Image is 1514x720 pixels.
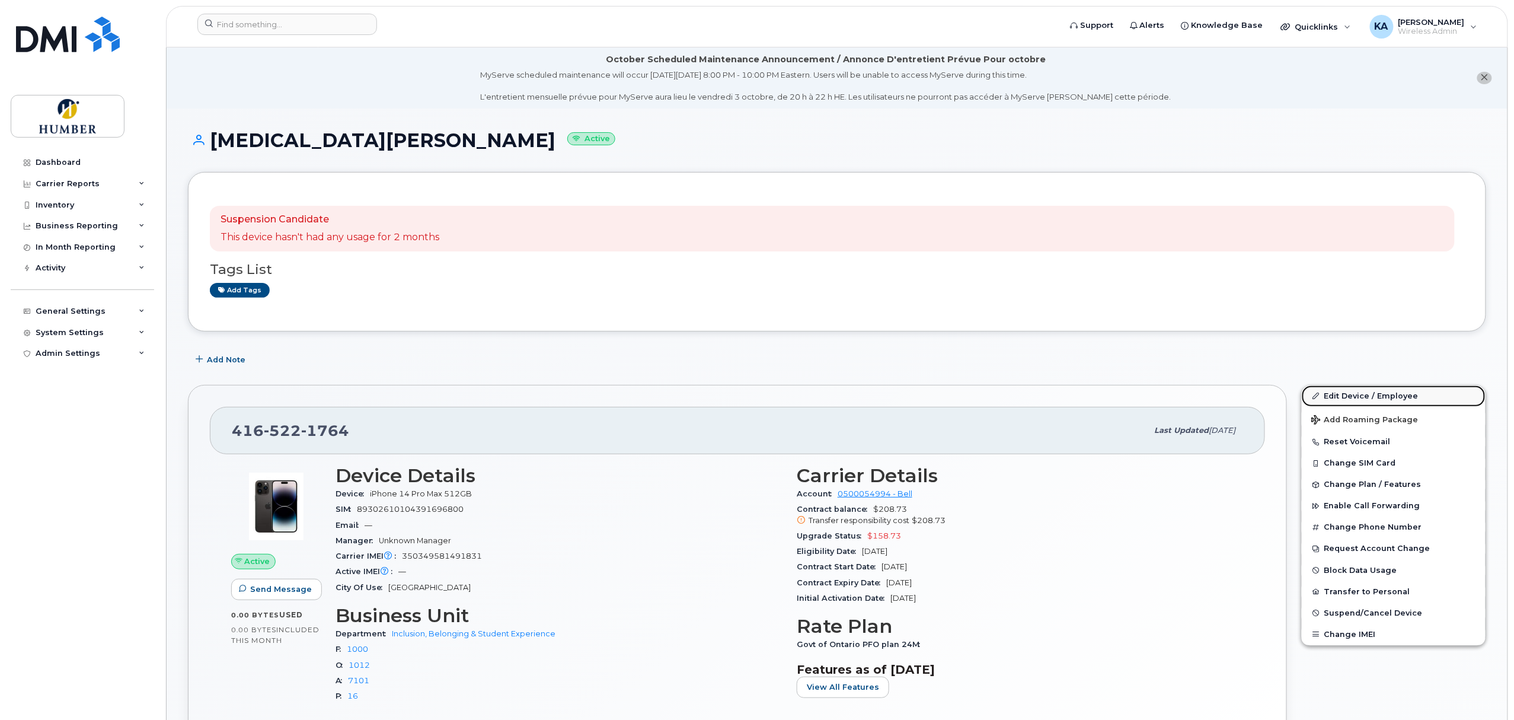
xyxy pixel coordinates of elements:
[279,610,303,619] span: used
[245,556,270,567] span: Active
[188,349,255,371] button: Add Note
[1302,407,1486,431] button: Add Roaming Package
[1209,426,1236,435] span: [DATE]
[797,677,889,698] button: View All Features
[336,692,347,700] span: P
[221,213,439,227] p: Suspension Candidate
[264,422,301,439] span: 522
[797,531,867,540] span: Upgrade Status
[379,536,451,545] span: Unknown Manager
[207,354,245,365] span: Add Note
[1302,453,1486,474] button: Change SIM Card
[336,661,349,670] span: O
[188,130,1486,151] h1: [MEDICAL_DATA][PERSON_NAME]
[1477,72,1492,84] button: close notification
[336,629,392,638] span: Department
[336,645,347,654] span: F
[231,626,276,634] span: 0.00 Bytes
[1302,517,1486,538] button: Change Phone Number
[1302,581,1486,603] button: Transfer to Personal
[1324,609,1423,617] span: Suspend/Cancel Device
[398,567,406,576] span: —
[797,489,838,498] span: Account
[481,69,1171,103] div: MyServe scheduled maintenance will occur [DATE][DATE] 8:00 PM - 10:00 PM Eastern. Users will be u...
[1302,624,1486,645] button: Change IMEI
[336,489,370,498] span: Device
[347,692,358,700] a: 16
[838,489,912,498] a: 0500054994 - Bell
[567,132,615,146] small: Active
[365,521,372,530] span: —
[336,552,402,560] span: Carrier IMEI
[370,489,472,498] span: iPhone 14 Pro Max 512GB
[336,536,379,545] span: Manager
[797,505,873,514] span: Contract balance
[349,661,370,670] a: 1012
[336,505,357,514] span: SIM
[336,521,365,530] span: Email
[886,578,912,587] span: [DATE]
[797,562,881,571] span: Contract Start Date
[606,53,1046,66] div: October Scheduled Maintenance Announcement / Annonce D'entretient Prévue Pour octobre
[231,579,322,600] button: Send Message
[807,681,879,693] span: View All Features
[797,662,1244,677] h3: Features as of [DATE]
[1302,386,1486,407] a: Edit Device / Employee
[890,594,916,603] span: [DATE]
[336,676,348,685] span: A
[1302,474,1486,495] button: Change Plan / Features
[797,578,886,587] span: Contract Expiry Date
[1311,415,1419,426] span: Add Roaming Package
[336,465,782,486] h3: Device Details
[392,629,555,638] a: Inclusion, Belonging & Student Experience
[402,552,482,560] span: 350349581491831
[348,676,369,685] a: 7101
[862,547,887,556] span: [DATE]
[1155,426,1209,435] span: Last updated
[1302,495,1486,517] button: Enable Call Forwarding
[347,645,368,654] a: 1000
[797,640,926,649] span: Govt of Ontario PFO plan 24M
[221,231,439,244] p: This device hasn't had any usage for 2 months
[1302,431,1486,453] button: Reset Voicemail
[250,584,312,595] span: Send Message
[210,283,270,298] a: Add tags
[357,505,464,514] span: 89302610104391696800
[388,583,471,592] span: [GEOGRAPHIC_DATA]
[797,505,1244,526] span: $208.73
[881,562,907,571] span: [DATE]
[1302,560,1486,581] button: Block Data Usage
[336,583,388,592] span: City Of Use
[210,262,1464,277] h3: Tags List
[797,594,890,603] span: Initial Activation Date
[1302,603,1486,624] button: Suspend/Cancel Device
[231,611,279,619] span: 0.00 Bytes
[336,605,782,626] h3: Business Unit
[867,531,901,540] span: $158.73
[1302,538,1486,559] button: Request Account Change
[241,471,312,542] img: image20231002-3703462-by0d28.jpeg
[797,616,1244,637] h3: Rate Plan
[232,422,349,439] span: 416
[797,465,1244,486] h3: Carrier Details
[912,516,946,525] span: $208.73
[1324,502,1420,511] span: Enable Call Forwarding
[797,547,862,556] span: Eligibility Date
[809,516,909,525] span: Transfer responsibility cost
[301,422,349,439] span: 1764
[336,567,398,576] span: Active IMEI
[1324,480,1422,489] span: Change Plan / Features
